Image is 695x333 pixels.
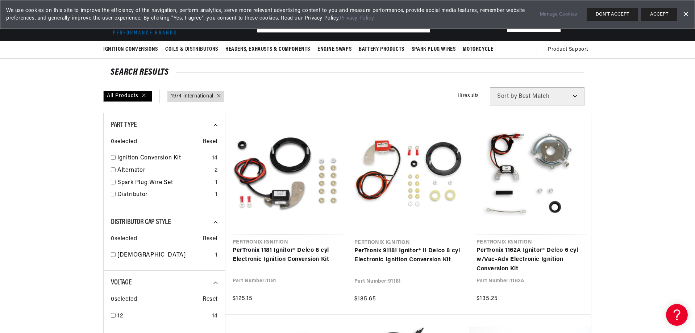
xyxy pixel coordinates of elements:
div: 14 [212,312,218,321]
span: Voltage [111,279,132,286]
div: SEARCH RESULTS [111,69,584,76]
span: Battery Products [359,46,404,53]
span: Product Support [548,46,588,54]
summary: Coils & Distributors [162,41,222,58]
a: Dismiss Banner [680,9,691,20]
select: Sort by [490,87,584,105]
summary: Headers, Exhausts & Components [222,41,314,58]
a: Distributor [117,190,212,200]
div: 14 [212,154,218,163]
span: 18 results [458,93,479,99]
button: DON'T ACCEPT [587,8,638,21]
a: [DEMOGRAPHIC_DATA] [117,251,212,260]
span: Distributor Cap Style [111,218,171,226]
span: 0 selected [111,295,137,304]
a: Privacy Policy. [340,16,375,21]
span: Part Type [111,121,137,129]
div: 1 [215,178,218,188]
span: Reset [203,295,218,304]
summary: Ignition Conversions [103,41,162,58]
span: Sort by [497,93,517,99]
div: All Products [103,91,152,102]
a: PerTronix 91181 Ignitor® II Delco 8 cyl Electronic Ignition Conversion Kit [354,246,462,265]
a: 1974 international [171,92,213,100]
div: 1 [215,190,218,200]
a: PerTronix 1181 Ignitor® Delco 8 cyl Electronic Ignition Conversion Kit [233,246,340,265]
span: Coils & Distributors [165,46,218,53]
a: Ignition Conversion Kit [117,154,209,163]
a: Manage Cookies [540,11,577,18]
span: We use cookies on this site to improve the efficiency of the navigation, perform analytics, serve... [6,7,530,22]
summary: Product Support [548,41,592,58]
span: Motorcycle [463,46,493,53]
a: PerTronix 1162A Ignitor® Delco 6 cyl w/Vac-Adv Electronic Ignition Conversion Kit [476,246,584,274]
summary: Engine Swaps [314,41,355,58]
span: Spark Plug Wires [412,46,456,53]
summary: Battery Products [355,41,408,58]
span: 0 selected [111,137,137,147]
div: 2 [215,166,218,175]
div: 1 [215,251,218,260]
span: Reset [203,234,218,244]
button: ACCEPT [641,8,677,21]
span: Reset [203,137,218,147]
a: Alternator [117,166,212,175]
summary: Motorcycle [459,41,497,58]
a: 12 [117,312,209,321]
span: Ignition Conversions [103,46,158,53]
summary: Spark Plug Wires [408,41,459,58]
a: Spark Plug Wire Set [117,178,212,188]
span: 0 selected [111,234,137,244]
span: Headers, Exhausts & Components [225,46,310,53]
span: Engine Swaps [317,46,351,53]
